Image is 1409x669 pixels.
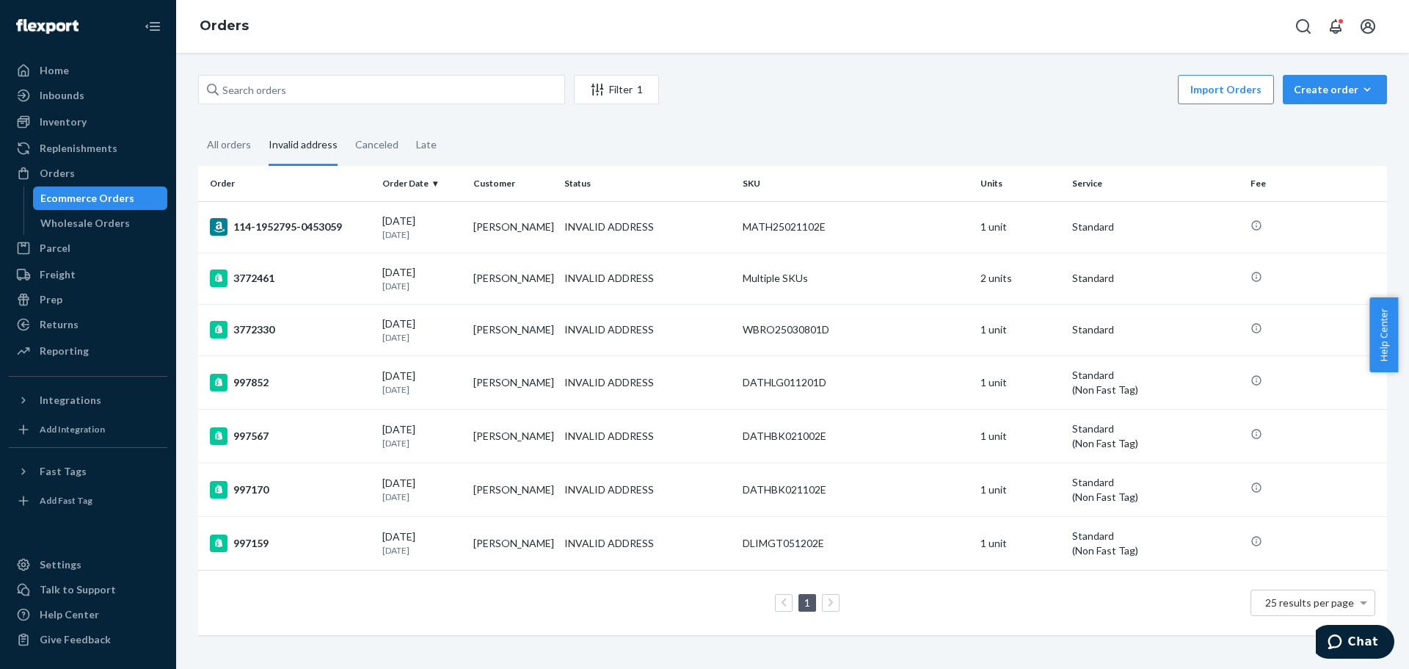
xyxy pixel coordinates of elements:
[382,265,462,292] div: [DATE]
[9,339,167,363] a: Reporting
[1072,220,1239,234] p: Standard
[737,253,975,304] td: Multiple SKUs
[743,220,969,234] div: MATH25021102E
[382,369,462,396] div: [DATE]
[564,322,654,337] div: INVALID ADDRESS
[9,162,167,185] a: Orders
[564,429,654,444] div: INVALID ADDRESS
[1072,436,1239,451] div: (Non Fast Tag)
[975,304,1066,355] td: 1 unit
[355,126,398,164] div: Canceled
[382,476,462,503] div: [DATE]
[467,253,558,304] td: [PERSON_NAME]
[1283,75,1387,104] button: Create order
[382,529,462,557] div: [DATE]
[564,220,654,234] div: INVALID ADDRESS
[40,632,111,647] div: Give Feedback
[1072,368,1239,383] p: Standard
[9,313,167,336] a: Returns
[40,423,105,435] div: Add Integration
[210,270,371,287] div: 3772461
[40,393,101,408] div: Integrations
[1369,297,1398,372] button: Help Center
[382,383,462,396] p: [DATE]
[558,166,737,201] th: Status
[9,460,167,483] button: Fast Tags
[40,241,70,256] div: Parcel
[564,482,654,497] div: INVALID ADDRESS
[1353,12,1383,41] button: Open account menu
[40,494,92,507] div: Add Fast Tag
[575,82,658,97] div: Filter
[210,427,371,445] div: 997567
[467,516,558,570] td: [PERSON_NAME]
[1245,166,1387,201] th: Fee
[801,596,813,609] a: Page 1 is your current page
[975,253,1066,304] td: 2 units
[33,211,168,235] a: Wholesale Orders
[1294,82,1376,97] div: Create order
[40,216,130,231] div: Wholesale Orders
[743,322,969,337] div: WBRO25030801D
[33,187,168,210] a: Ecommerce Orders
[210,321,371,339] div: 3772330
[40,607,99,622] div: Help Center
[975,409,1066,463] td: 1 unit
[9,59,167,82] a: Home
[1072,543,1239,558] div: (Non Fast Tag)
[1072,529,1239,543] p: Standard
[9,137,167,160] a: Replenishments
[210,535,371,552] div: 997159
[207,126,251,164] div: All orders
[40,582,116,597] div: Talk to Support
[1072,422,1239,436] p: Standard
[467,409,558,463] td: [PERSON_NAME]
[40,141,117,156] div: Replenishments
[9,288,167,311] a: Prep
[188,5,261,48] ol: breadcrumbs
[975,463,1066,516] td: 1 unit
[9,84,167,107] a: Inbounds
[382,280,462,292] p: [DATE]
[564,375,654,390] div: INVALID ADDRESS
[210,218,371,236] div: 114-1952795-0453059
[382,491,462,503] p: [DATE]
[198,166,376,201] th: Order
[382,317,462,344] div: [DATE]
[9,553,167,576] a: Settings
[975,355,1066,409] td: 1 unit
[9,110,167,134] a: Inventory
[382,544,462,557] p: [DATE]
[1316,625,1394,662] iframe: Opens a widget where you can chat to one of our agents
[382,422,462,449] div: [DATE]
[40,166,75,181] div: Orders
[40,344,89,358] div: Reporting
[1072,322,1239,337] p: Standard
[210,374,371,391] div: 997852
[40,115,87,129] div: Inventory
[40,191,134,206] div: Ecommerce Orders
[382,228,462,241] p: [DATE]
[574,75,659,104] button: Filter
[564,271,654,286] div: INVALID ADDRESS
[975,201,1066,253] td: 1 unit
[269,126,338,166] div: Invalid address
[9,489,167,513] a: Add Fast Tag
[40,317,79,332] div: Returns
[1072,490,1239,505] div: (Non Fast Tag)
[1072,475,1239,490] p: Standard
[40,63,69,78] div: Home
[637,82,643,97] div: 1
[9,578,167,601] button: Talk to Support
[1072,271,1239,286] p: Standard
[975,516,1066,570] td: 1 unit
[9,263,167,286] a: Freight
[210,481,371,499] div: 997170
[467,355,558,409] td: [PERSON_NAME]
[743,429,969,444] div: DATHBK021002E
[743,482,969,497] div: DATHBK021102E
[743,375,969,390] div: DATHLG011201D
[9,388,167,412] button: Integrations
